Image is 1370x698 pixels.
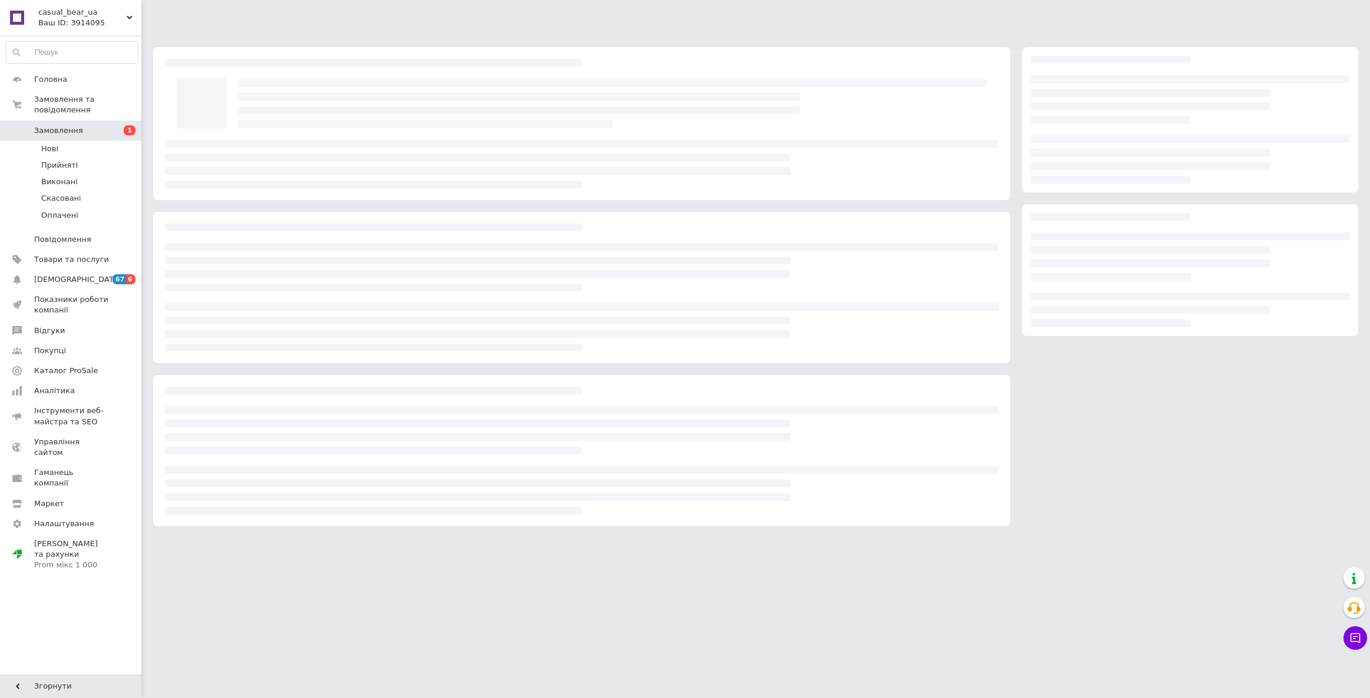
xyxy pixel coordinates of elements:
span: 6 [126,274,135,284]
span: Покупці [34,345,66,356]
span: Гаманець компанії [34,467,109,488]
div: Prom мікс 1 000 [34,560,109,570]
span: 67 [112,274,126,284]
span: Виконані [41,177,78,187]
span: Скасовані [41,193,81,204]
span: Аналітика [34,385,75,396]
span: Інструменти веб-майстра та SEO [34,405,109,427]
span: Каталог ProSale [34,365,98,376]
span: Головна [34,74,67,85]
button: Чат з покупцем [1344,626,1367,650]
input: Пошук [6,42,138,63]
span: Відгуки [34,325,65,336]
span: Повідомлення [34,234,91,245]
span: Товари та послуги [34,254,109,265]
span: [PERSON_NAME] та рахунки [34,539,109,571]
span: [DEMOGRAPHIC_DATA] [34,274,121,285]
span: Налаштування [34,518,94,529]
span: Замовлення [34,125,83,136]
div: Ваш ID: 3914095 [38,18,141,28]
span: Прийняті [41,160,78,171]
span: casual_bear_ua [38,7,127,18]
span: 1 [124,125,135,135]
span: Нові [41,144,58,154]
span: Маркет [34,498,64,509]
span: Показники роботи компанії [34,294,109,315]
span: Замовлення та повідомлення [34,94,141,115]
span: Управління сайтом [34,437,109,458]
span: Оплачені [41,210,78,221]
